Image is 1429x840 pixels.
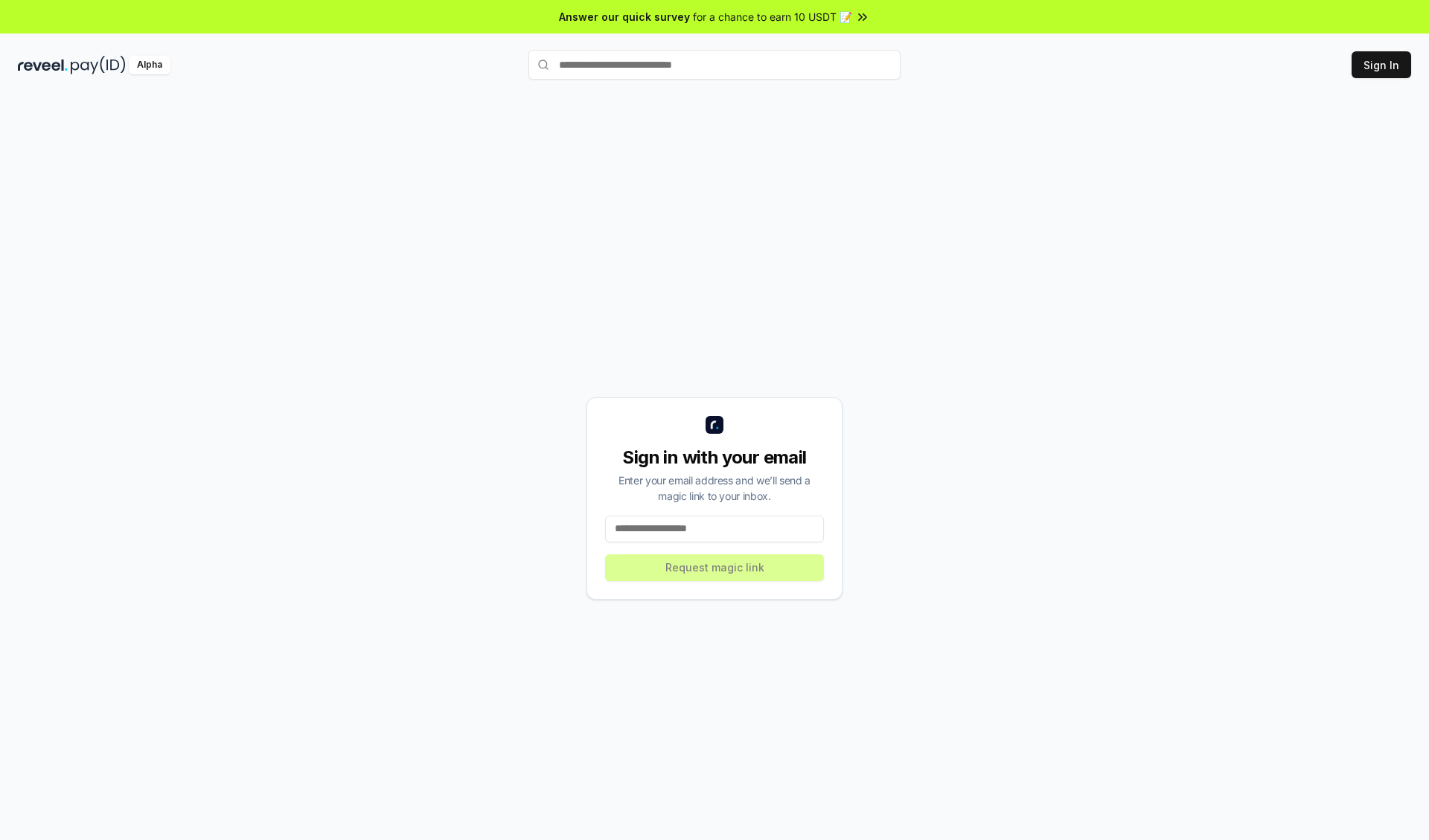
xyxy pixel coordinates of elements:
span: for a chance to earn 10 USDT 📝 [693,9,852,25]
button: Sign In [1352,51,1411,78]
div: Enter your email address and we’ll send a magic link to your inbox. [605,472,824,504]
img: pay_id [71,56,126,74]
img: reveel_dark [18,56,68,74]
div: Alpha [129,56,170,74]
span: Answer our quick survey [559,9,690,25]
img: logo_small [706,416,723,434]
div: Sign in with your email [605,446,824,469]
